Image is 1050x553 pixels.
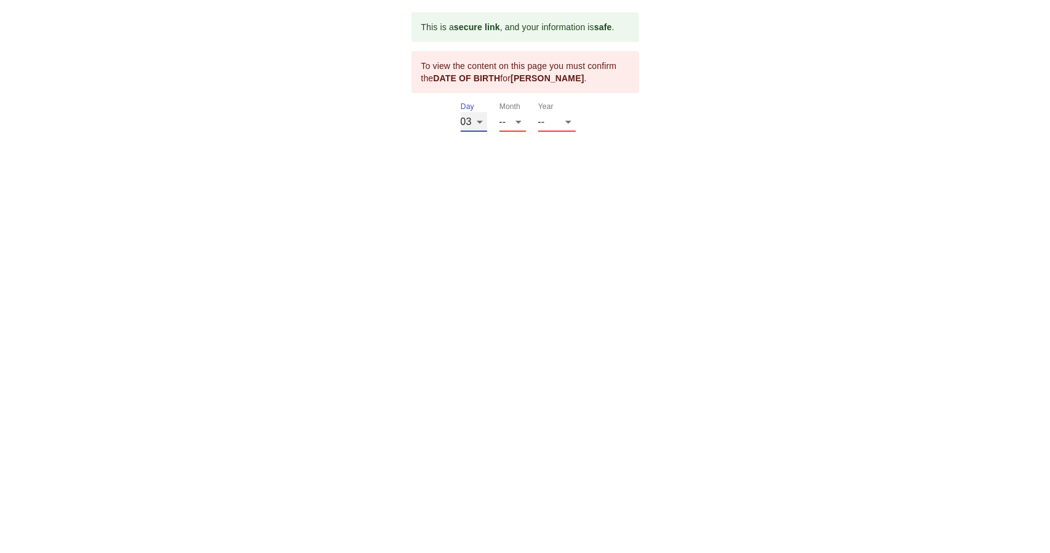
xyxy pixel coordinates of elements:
div: This is a , and your information is . [421,16,614,38]
label: Day [461,103,474,111]
b: DATE OF BIRTH [433,73,500,83]
b: secure link [454,22,500,32]
div: To view the content on this page you must confirm the for . [421,55,629,89]
label: Year [538,103,554,111]
b: safe [594,22,612,32]
b: [PERSON_NAME] [511,73,584,83]
label: Month [499,103,520,111]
